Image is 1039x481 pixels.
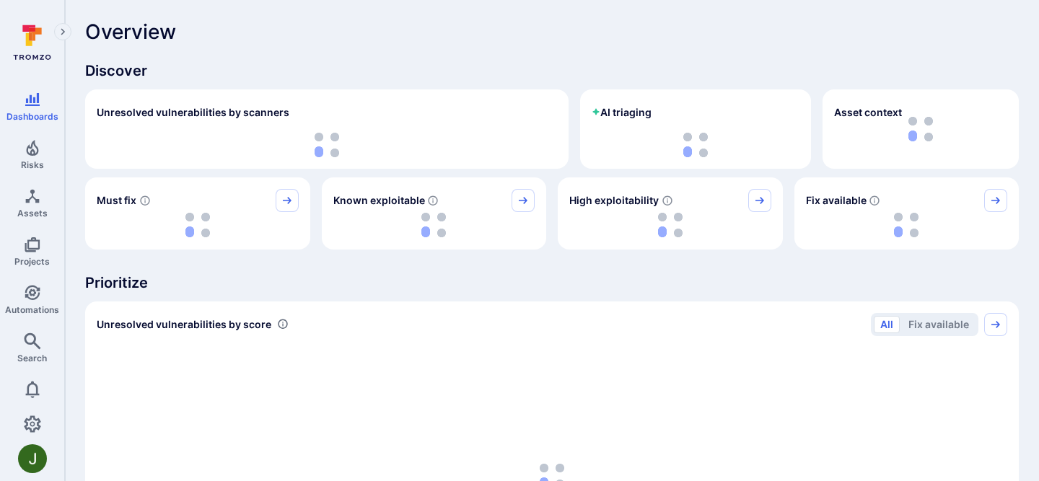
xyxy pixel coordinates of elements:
div: loading spinner [569,212,771,238]
span: Automations [5,304,59,315]
div: Fix available [794,177,1020,250]
img: Loading... [421,213,446,237]
span: Search [17,353,47,363]
img: Loading... [185,213,210,237]
img: Loading... [658,213,683,237]
img: Loading... [315,133,339,157]
div: Must fix [85,177,310,250]
span: Discover [85,61,1019,81]
span: Unresolved vulnerabilities by score [97,317,271,332]
img: Loading... [894,213,919,237]
div: loading spinner [97,212,299,238]
span: Overview [85,20,176,43]
span: Projects [14,256,50,267]
span: Risks [21,159,44,170]
div: High exploitability [558,177,783,250]
svg: EPSS score ≥ 0.7 [662,195,673,206]
span: High exploitability [569,193,659,208]
span: Dashboards [6,111,58,122]
div: loading spinner [592,133,799,157]
div: Julia Nakonechna [18,444,47,473]
img: ACg8ocJb5u1MqhRZCS4qt_lttNeNnvlQtAsFnznmah6JoQoAHxP7zA=s96-c [18,444,47,473]
svg: Confirmed exploitable by KEV [427,195,439,206]
div: loading spinner [806,212,1008,238]
svg: Vulnerabilities with fix available [869,195,880,206]
i: Expand navigation menu [58,26,68,38]
span: Asset context [834,105,902,120]
span: Assets [17,208,48,219]
button: Fix available [902,316,976,333]
div: Known exploitable [322,177,547,250]
svg: Risk score >=40 , missed SLA [139,195,151,206]
h2: Unresolved vulnerabilities by scanners [97,105,289,120]
img: Loading... [683,133,708,157]
button: Expand navigation menu [54,23,71,40]
div: Number of vulnerabilities in status 'Open' 'Triaged' and 'In process' grouped by score [277,317,289,332]
span: Fix available [806,193,867,208]
button: All [874,316,900,333]
span: Known exploitable [333,193,425,208]
div: loading spinner [333,212,535,238]
span: Prioritize [85,273,1019,293]
div: loading spinner [97,133,557,157]
h2: AI triaging [592,105,652,120]
span: Must fix [97,193,136,208]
